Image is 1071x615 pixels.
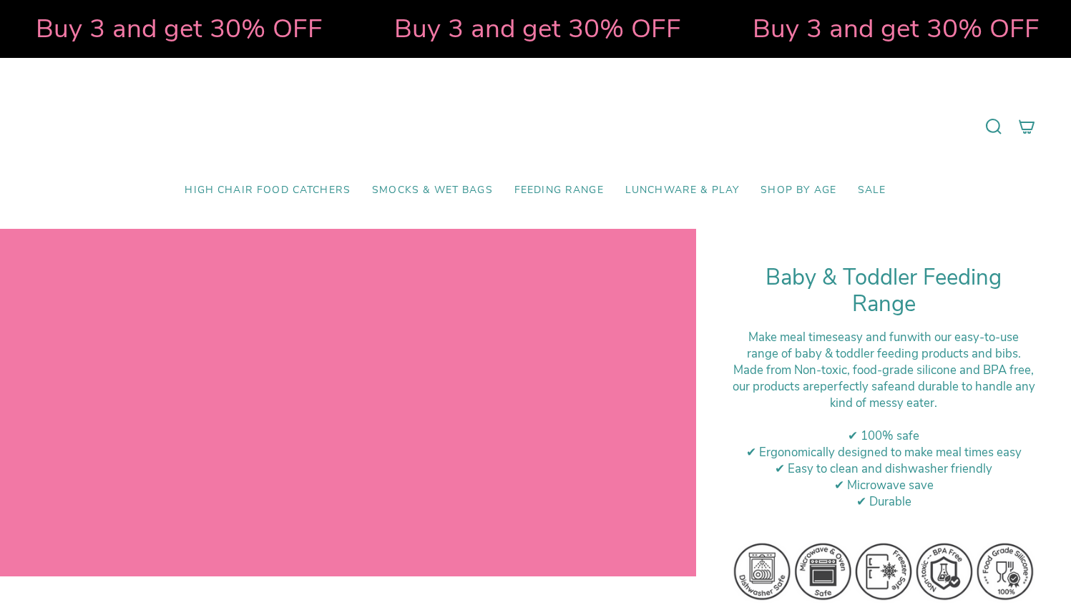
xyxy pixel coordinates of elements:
strong: easy and fun [838,329,907,345]
div: Make meal times with our easy-to-use range of baby & toddler feeding products and bibs. [732,329,1035,362]
strong: Buy 3 and get 30% OFF [741,11,1028,46]
a: Feeding Range [504,174,615,207]
a: SALE [847,174,897,207]
div: ✔ Durable [732,493,1035,510]
a: Mumma’s Little Helpers [412,79,659,174]
div: M [732,362,1035,411]
a: High Chair Food Catchers [174,174,361,207]
div: ✔ Easy to clean and dishwasher friendly [732,461,1035,477]
div: ✔ Ergonomically designed to make meal times easy [732,444,1035,461]
a: Lunchware & Play [615,174,750,207]
h1: Baby & Toddler Feeding Range [732,265,1035,318]
a: Shop by Age [750,174,847,207]
a: Smocks & Wet Bags [361,174,504,207]
span: Lunchware & Play [625,184,739,197]
span: Smocks & Wet Bags [372,184,493,197]
div: ✔ 100% safe [732,428,1035,444]
strong: Buy 3 and get 30% OFF [383,11,670,46]
span: ade from Non-toxic, food-grade silicone and BPA free, our products are and durable to handle any ... [733,362,1035,411]
span: SALE [858,184,886,197]
span: Feeding Range [514,184,604,197]
span: Shop by Age [761,184,836,197]
span: ✔ Microwave save [834,477,934,493]
strong: Buy 3 and get 30% OFF [24,11,311,46]
span: High Chair Food Catchers [185,184,351,197]
strong: perfectly safe [820,378,894,395]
